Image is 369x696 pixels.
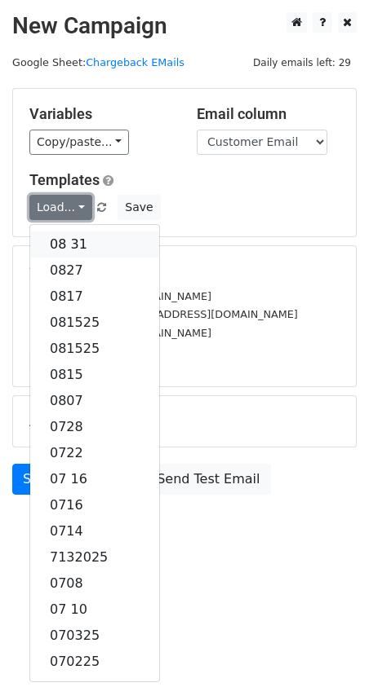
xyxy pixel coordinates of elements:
[146,464,270,495] a: Send Test Email
[30,440,159,466] a: 0722
[30,623,159,649] a: 070325
[287,618,369,696] iframe: Chat Widget
[197,105,340,123] h5: Email column
[30,518,159,544] a: 0714
[12,12,357,40] h2: New Campaign
[247,54,357,72] span: Daily emails left: 29
[29,262,340,280] h5: 20 Recipients
[30,597,159,623] a: 07 10
[30,336,159,362] a: 081525
[29,171,100,188] a: Templates
[86,56,184,68] a: Chargeback EMails
[30,258,159,284] a: 0827
[30,649,159,675] a: 070225
[12,56,184,68] small: Google Sheet:
[30,362,159,388] a: 0815
[30,310,159,336] a: 081525
[30,570,159,597] a: 0708
[29,327,211,339] small: [EMAIL_ADDRESS][DOMAIN_NAME]
[29,412,340,430] h5: Advanced
[29,105,172,123] h5: Variables
[30,466,159,492] a: 07 16
[247,56,357,68] a: Daily emails left: 29
[30,492,159,518] a: 0716
[12,464,66,495] a: Send
[30,544,159,570] a: 7132025
[29,290,211,302] small: [EMAIL_ADDRESS][DOMAIN_NAME]
[29,308,298,320] small: [PERSON_NAME][EMAIL_ADDRESS][DOMAIN_NAME]
[30,231,159,258] a: 08 31
[118,195,160,220] button: Save
[30,388,159,414] a: 0807
[30,414,159,440] a: 0728
[30,284,159,310] a: 0817
[29,195,92,220] a: Load...
[29,130,129,155] a: Copy/paste...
